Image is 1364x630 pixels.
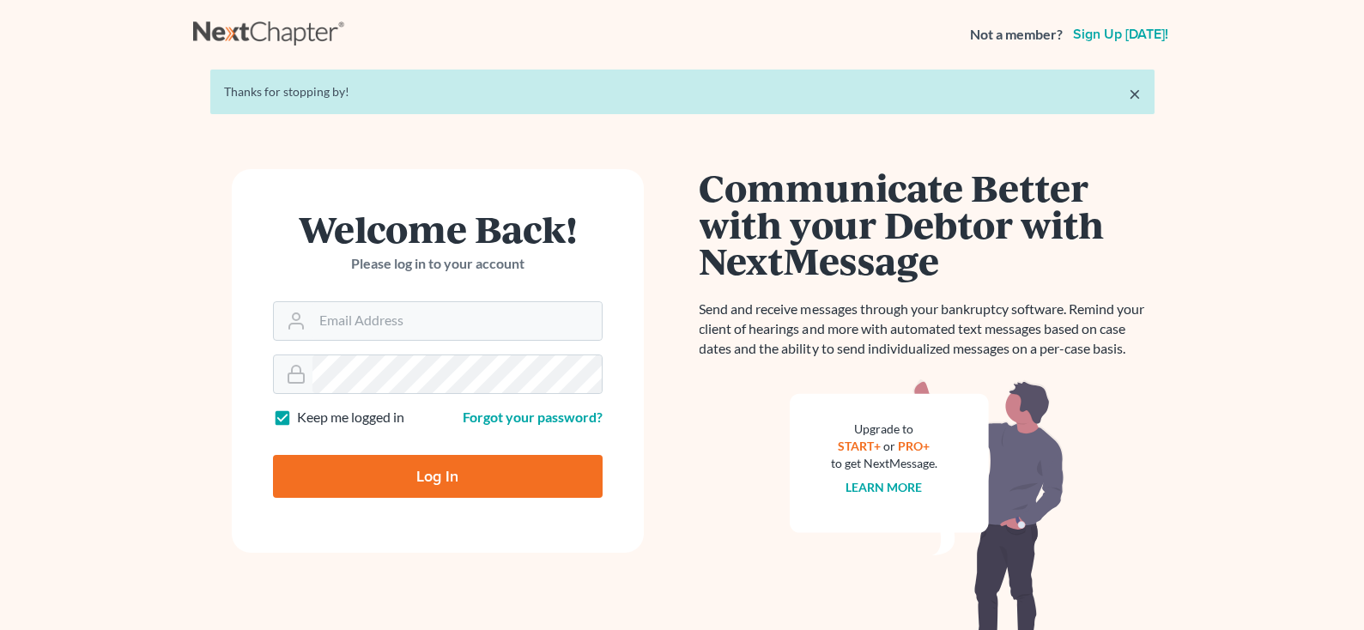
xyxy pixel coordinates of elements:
h1: Welcome Back! [273,210,603,247]
a: Sign up [DATE]! [1070,27,1172,41]
label: Keep me logged in [297,408,404,427]
p: Send and receive messages through your bankruptcy software. Remind your client of hearings and mo... [700,300,1155,359]
a: Learn more [846,480,922,494]
span: or [883,439,895,453]
div: Thanks for stopping by! [224,83,1141,100]
a: Forgot your password? [463,409,603,425]
p: Please log in to your account [273,254,603,274]
div: to get NextMessage. [831,455,937,472]
strong: Not a member? [970,25,1063,45]
input: Email Address [312,302,602,340]
a: START+ [838,439,881,453]
a: × [1129,83,1141,104]
div: Upgrade to [831,421,937,438]
a: PRO+ [898,439,930,453]
input: Log In [273,455,603,498]
h1: Communicate Better with your Debtor with NextMessage [700,169,1155,279]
